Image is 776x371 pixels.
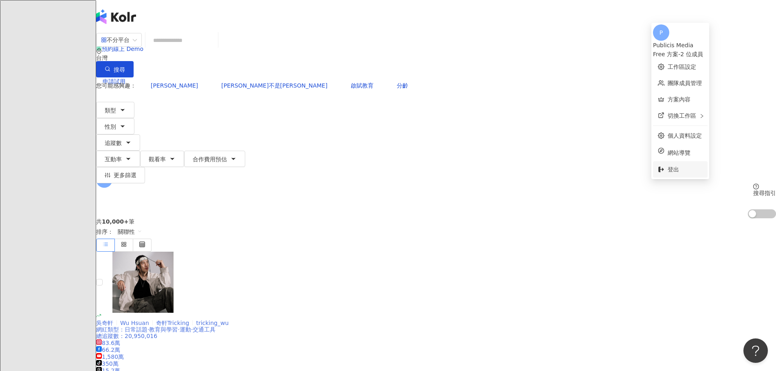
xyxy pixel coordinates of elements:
div: 不分平台 [101,33,130,46]
span: 搜尋 [114,66,125,73]
span: 切換工作區 [668,112,696,119]
div: 台灣 [96,55,776,61]
div: 共 筆 [96,218,776,225]
button: 分齡 [388,77,417,94]
span: · [147,326,149,333]
span: question-circle [753,184,759,189]
span: 教育與學習 [149,326,178,333]
button: 更多篩選 [96,167,145,183]
button: 性別 [96,118,134,134]
img: logo [96,9,136,24]
span: [PERSON_NAME]不是[PERSON_NAME] [221,82,328,89]
a: 工作區設定 [668,64,696,70]
a: 團隊成員管理 [668,80,702,86]
span: 登出 [668,166,679,173]
span: 類型 [105,107,116,114]
button: 互動率 [96,151,140,167]
a: 方案內容 [668,96,690,103]
img: KOL Avatar [112,252,174,313]
span: 網站導覽 [668,148,703,157]
button: 啟賦教育 [342,77,382,94]
div: Publicis Media [653,41,708,50]
button: [PERSON_NAME] [142,77,207,94]
span: 交通工具 [193,326,215,333]
span: 啟賦教育 [351,82,374,89]
span: 互動率 [105,156,122,162]
div: 網紅類型 ： [96,326,776,333]
span: 分齡 [397,82,408,89]
button: 追蹤數 [96,134,140,151]
span: right [699,114,704,119]
span: · [191,326,193,333]
iframe: Help Scout Beacon - Open [743,338,768,363]
span: 1,580萬 [96,353,124,360]
span: 關聯性 [118,225,142,238]
span: Wu Hsuan [120,320,149,326]
span: 66.2萬 [96,347,120,353]
span: 奇軒Tricking [156,320,189,326]
span: environment [96,48,102,54]
span: [PERSON_NAME] [151,82,198,89]
span: appstore [101,37,107,43]
span: 更多篩選 [114,172,136,178]
span: 性別 [105,123,116,130]
button: 觀看率 [140,151,184,167]
span: 運動 [180,326,191,333]
span: 吳奇軒 [96,320,113,326]
span: 您可能感興趣： [96,82,136,89]
span: 觀看率 [149,156,166,162]
button: 搜尋 [96,61,134,77]
span: 日常話題 [125,326,147,333]
button: 類型 [96,102,134,118]
div: 搜尋指引 [753,190,776,196]
div: 總追蹤數 ： 20,950,016 [96,333,776,339]
span: · [178,326,179,333]
span: 合作費用預估 [193,156,227,162]
span: tricking_wu [196,320,229,326]
span: P [659,28,663,37]
span: 83.6萬 [96,340,120,346]
div: 排序： [96,225,776,239]
a: 個人資料設定 [668,132,702,139]
button: 合作費用預估 [184,151,245,167]
span: 追蹤數 [105,140,122,146]
span: 10,000+ [102,218,129,225]
button: [PERSON_NAME]不是[PERSON_NAME] [213,77,336,94]
div: Free 方案 - 2 位成員 [653,50,708,59]
span: 350萬 [96,360,119,367]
